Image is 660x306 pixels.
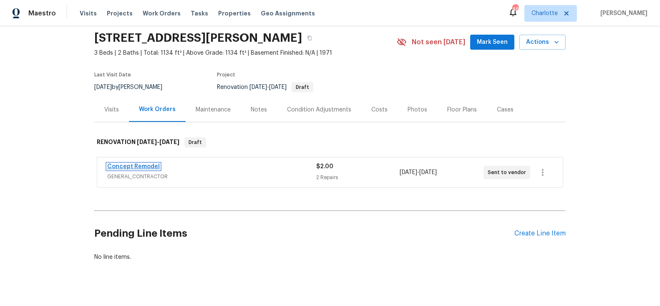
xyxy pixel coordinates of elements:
[400,168,437,177] span: -
[137,139,179,145] span: -
[249,84,287,90] span: -
[477,37,508,48] span: Mark Seen
[107,164,160,169] a: Concept Remodel
[287,106,351,114] div: Condition Adjustments
[217,72,235,77] span: Project
[488,168,529,177] span: Sent to vendor
[470,35,514,50] button: Mark Seen
[159,139,179,145] span: [DATE]
[94,84,112,90] span: [DATE]
[104,106,119,114] div: Visits
[597,9,647,18] span: [PERSON_NAME]
[316,164,333,169] span: $2.00
[218,9,251,18] span: Properties
[217,84,313,90] span: Renovation
[80,9,97,18] span: Visits
[447,106,477,114] div: Floor Plans
[512,5,518,13] div: 46
[412,38,465,46] span: Not seen [DATE]
[249,84,267,90] span: [DATE]
[514,230,566,238] div: Create Line Item
[28,9,56,18] span: Maestro
[526,37,559,48] span: Actions
[94,49,397,57] span: 3 Beds | 2 Baths | Total: 1134 ft² | Above Grade: 1134 ft² | Basement Finished: N/A | 1971
[408,106,427,114] div: Photos
[371,106,388,114] div: Costs
[497,106,514,114] div: Cases
[196,106,231,114] div: Maintenance
[94,72,131,77] span: Last Visit Date
[302,30,317,46] button: Copy Address
[94,129,566,156] div: RENOVATION [DATE]-[DATE]Draft
[139,105,176,114] div: Work Orders
[292,85,312,90] span: Draft
[94,82,172,92] div: by [PERSON_NAME]
[107,172,316,181] span: GENERAL_CONTRACTOR
[94,253,566,261] div: No line items.
[269,84,287,90] span: [DATE]
[400,169,418,175] span: [DATE]
[94,34,302,42] h2: [STREET_ADDRESS][PERSON_NAME]
[251,106,267,114] div: Notes
[107,9,133,18] span: Projects
[191,10,208,16] span: Tasks
[532,9,558,18] span: Charlotte
[137,139,157,145] span: [DATE]
[185,138,205,147] span: Draft
[97,137,179,147] h6: RENOVATION
[143,9,181,18] span: Work Orders
[94,214,514,253] h2: Pending Line Items
[316,173,400,182] div: 2 Repairs
[519,35,566,50] button: Actions
[261,9,315,18] span: Geo Assignments
[420,169,437,175] span: [DATE]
